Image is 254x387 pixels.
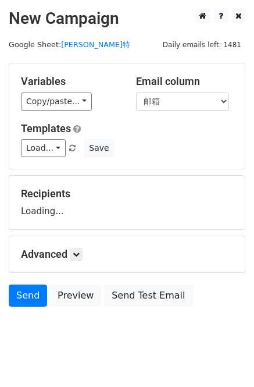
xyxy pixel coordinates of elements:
button: Save [84,139,114,157]
a: Preview [50,285,101,307]
a: Load... [21,139,66,157]
span: Daily emails left: 1481 [159,38,245,51]
a: Daily emails left: 1481 [159,40,245,49]
h2: New Campaign [9,9,245,29]
h5: Recipients [21,187,233,200]
div: Loading... [21,187,233,218]
h5: Advanced [21,248,233,261]
a: Templates [21,122,71,134]
a: Copy/paste... [21,93,92,111]
small: Google Sheet: [9,40,130,49]
a: Send [9,285,47,307]
h5: Email column [136,75,234,88]
a: [PERSON_NAME]特 [61,40,130,49]
a: Send Test Email [104,285,192,307]
h5: Variables [21,75,119,88]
